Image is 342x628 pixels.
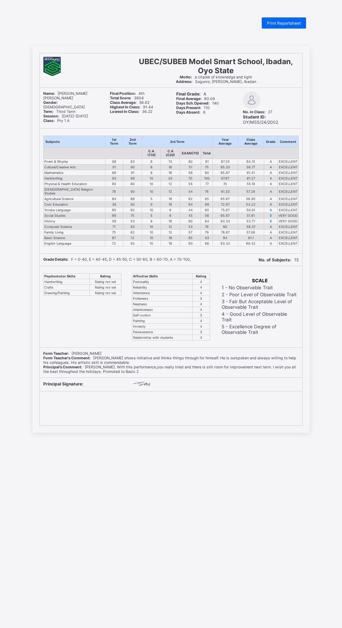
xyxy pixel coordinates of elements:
[180,176,201,181] td: 70
[238,136,264,147] th: Class Average
[142,202,161,207] td: 9
[105,170,123,176] td: 86
[267,21,301,26] span: Print Reportsheet
[105,159,123,164] td: 98
[110,109,139,114] b: Lowest In Class:
[105,176,123,181] td: 94
[43,118,69,123] span: Pry 1 A
[213,170,238,176] td: 85.67
[142,230,161,235] td: 10
[142,159,161,164] td: 8
[201,202,213,207] td: 89
[44,213,105,219] td: Social Studies
[180,75,252,79] span: a citadel of knowledge and light
[161,181,180,187] td: 12
[176,79,256,84] span: Sogunro, [PERSON_NAME], Ibadan
[278,170,299,176] td: EXCELLENT
[123,230,142,235] td: 82
[264,170,278,176] td: A
[123,176,142,181] td: 99
[110,100,136,105] b: Class Average:
[201,224,213,230] td: 76
[213,230,238,235] td: 78.67
[176,106,210,110] span: 110
[180,235,201,241] td: 65
[238,235,264,241] td: 61.1
[43,351,69,356] b: Form Teacher:
[243,110,265,114] b: No. in Class:
[105,207,123,213] td: 85
[176,97,201,101] b: Final Average:
[264,207,278,213] td: A
[105,181,123,187] td: 65
[44,170,105,176] td: Mathematics
[192,279,210,285] td: 4
[238,230,264,235] td: 57.06
[278,187,299,196] td: EXCELLENT
[110,100,149,105] span: 59.62
[180,75,192,79] b: Motto:
[161,202,180,207] td: 16
[278,219,299,224] td: VERY GOOD
[44,196,105,202] td: Agricultural Science
[192,329,210,335] td: 3
[213,164,238,170] td: 85.33
[213,187,238,196] td: 81.33
[264,230,278,235] td: A
[221,277,298,284] th: SCALE
[201,181,213,187] td: 77
[201,230,213,235] td: 79
[105,136,123,147] th: 1st Term
[201,196,213,202] td: 85
[44,230,105,235] td: Family Living
[176,79,192,84] b: Address:
[180,213,201,219] td: 45
[238,176,264,181] td: 81.27
[192,318,210,324] td: 4
[264,136,278,147] th: Grade
[264,187,278,196] td: A
[278,159,299,164] td: EXCELLENT
[110,109,152,114] span: 36.22
[180,159,201,164] td: 60
[142,224,161,230] td: 10
[43,381,83,386] b: Principal Signature:
[142,164,161,170] td: 8
[139,57,293,75] span: UBEC/SUBEB Model Smart School, Ibadan, Oyo State
[43,118,54,123] b: Class:
[238,219,264,224] td: 53.77
[259,257,291,262] b: No. of Subjects:
[259,257,299,262] span: 15
[110,91,144,96] span: 4th
[238,202,264,207] td: 54.22
[123,136,142,147] th: 2nd Term
[180,196,201,202] td: 62
[105,202,123,207] td: 39
[123,164,142,170] td: 90
[278,181,299,187] td: EXCELLENT
[161,159,180,164] td: 13
[213,136,238,147] th: Year Average
[89,290,121,296] td: Rating not set
[43,100,85,109] span: [DEMOGRAPHIC_DATA]
[176,91,206,97] span: A
[213,159,238,164] td: 87.33
[123,219,142,224] td: 53
[132,335,193,340] td: Relationship with students
[278,241,299,246] td: EXCELLENT
[142,181,161,187] td: 10
[44,202,105,207] td: Civic Education
[278,202,299,207] td: EXCELLENT
[43,114,88,118] span: [DATE]-[DATE]
[238,170,264,176] td: 61.41
[221,311,298,323] td: 4 - Good Level of Observable Trait
[123,213,142,219] td: 75
[264,213,278,219] td: B
[278,207,299,213] td: EXCELLENT
[142,136,213,147] th: 3rd Term
[161,219,180,224] td: 16
[238,213,264,219] td: 51.81
[43,109,75,114] span: Third Term
[43,100,58,105] b: Gender:
[278,224,299,230] td: EXCELLENT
